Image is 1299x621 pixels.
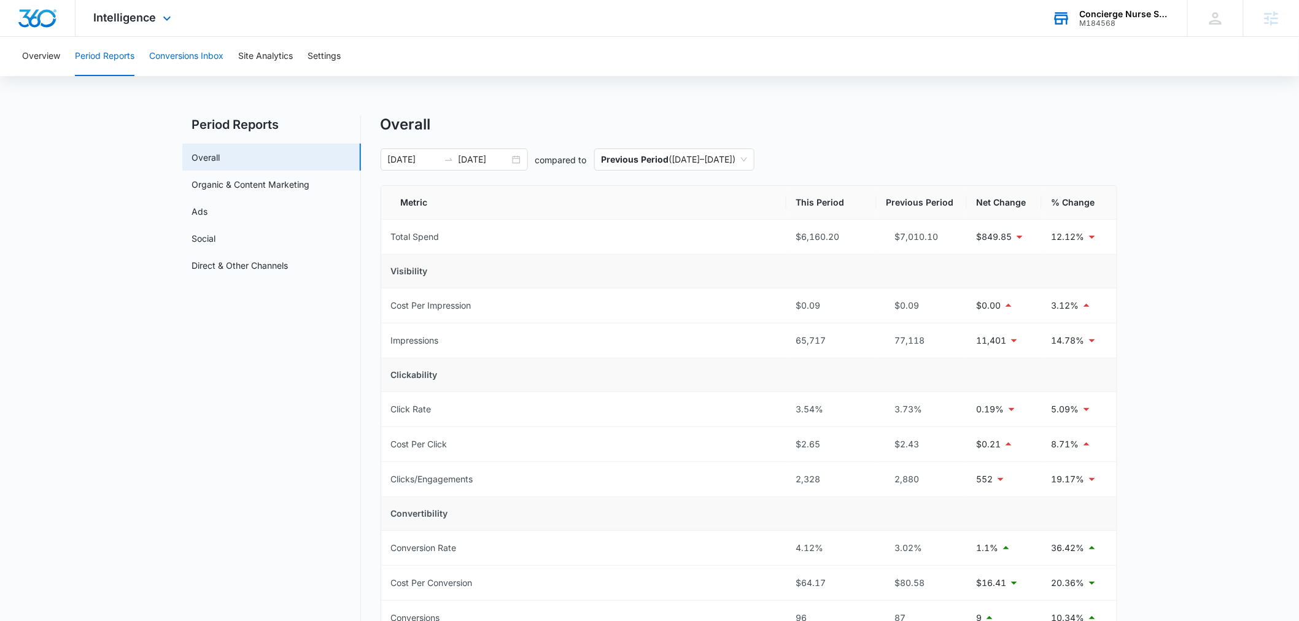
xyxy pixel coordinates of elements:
h2: Period Reports [182,115,361,134]
p: 0.19% [977,403,1004,416]
span: swap-right [444,155,454,164]
div: $64.17 [796,576,867,590]
p: 14.78% [1052,334,1085,347]
button: Site Analytics [238,37,293,76]
div: 2,328 [796,472,867,486]
td: Convertibility [381,497,1117,531]
div: $7,010.10 [886,230,957,244]
div: $2.43 [886,438,957,451]
p: 20.36% [1052,576,1085,590]
p: 19.17% [1052,472,1085,486]
p: $0.00 [977,299,1001,312]
a: Direct & Other Channels [192,259,289,272]
div: account name [1080,9,1169,19]
div: Clicks/Engagements [391,472,473,486]
div: account id [1080,19,1169,28]
div: 3.54% [796,403,867,416]
div: $80.58 [886,576,957,590]
th: % Change [1042,186,1117,220]
div: 3.02% [886,541,957,555]
div: $0.09 [796,299,867,312]
th: Previous Period [877,186,967,220]
p: Previous Period [602,154,669,164]
p: 5.09% [1052,403,1079,416]
div: Impressions [391,334,439,347]
div: $6,160.20 [796,230,867,244]
p: $0.21 [977,438,1001,451]
td: Visibility [381,255,1117,288]
p: 552 [977,472,993,486]
button: Period Reports [75,37,134,76]
div: $2.65 [796,438,867,451]
input: Start date [388,153,439,166]
span: ( [DATE] – [DATE] ) [602,149,747,170]
div: 2,880 [886,472,957,486]
a: Organic & Content Marketing [192,178,310,191]
a: Ads [192,205,208,218]
div: Cost Per Click [391,438,448,451]
span: Intelligence [94,11,157,24]
div: Cost Per Conversion [391,576,473,590]
p: 12.12% [1052,230,1085,244]
a: Social [192,232,216,245]
p: 3.12% [1052,299,1079,312]
td: Clickability [381,358,1117,392]
th: This Period [786,186,877,220]
button: Settings [308,37,341,76]
div: Click Rate [391,403,432,416]
p: $16.41 [977,576,1007,590]
button: Conversions Inbox [149,37,223,76]
p: 36.42% [1052,541,1085,555]
div: 4.12% [796,541,867,555]
div: 65,717 [796,334,867,347]
a: Overall [192,151,220,164]
div: Cost Per Impression [391,299,471,312]
p: $849.85 [977,230,1012,244]
p: 8.71% [1052,438,1079,451]
p: 11,401 [977,334,1007,347]
p: compared to [535,153,587,166]
div: 3.73% [886,403,957,416]
div: $0.09 [886,299,957,312]
button: Overview [22,37,60,76]
p: 1.1% [977,541,999,555]
th: Metric [381,186,786,220]
div: Conversion Rate [391,541,457,555]
th: Net Change [967,186,1042,220]
h1: Overall [381,115,431,134]
div: Total Spend [391,230,440,244]
input: End date [459,153,510,166]
div: 77,118 [886,334,957,347]
span: to [444,155,454,164]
